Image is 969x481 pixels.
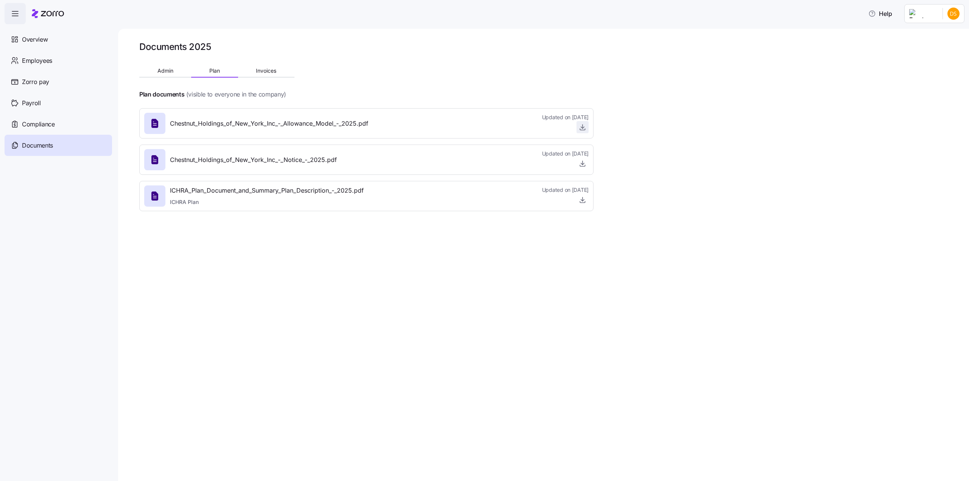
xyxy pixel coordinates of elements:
[22,77,49,87] span: Zorro pay
[22,141,53,150] span: Documents
[868,9,892,18] span: Help
[5,29,112,50] a: Overview
[542,150,589,157] span: Updated on [DATE]
[170,186,364,195] span: ICHRA_Plan_Document_and_Summary_Plan_Description_-_2025.pdf
[209,68,220,73] span: Plan
[139,90,185,99] h4: Plan documents
[542,114,589,121] span: Updated on [DATE]
[139,41,211,53] h1: Documents 2025
[542,186,589,194] span: Updated on [DATE]
[22,35,48,44] span: Overview
[22,98,41,108] span: Payroll
[947,8,960,20] img: 0df3f5a40e35f308a97beca03a49270b
[256,68,276,73] span: Invoices
[5,135,112,156] a: Documents
[22,120,55,129] span: Compliance
[5,92,112,114] a: Payroll
[5,71,112,92] a: Zorro pay
[186,90,286,99] span: (visible to everyone in the company)
[157,68,173,73] span: Admin
[909,9,936,18] img: Employer logo
[862,6,898,21] button: Help
[170,119,368,128] span: Chestnut_Holdings_of_New_York_Inc_-_Allowance_Model_-_2025.pdf
[170,198,364,206] span: ICHRA Plan
[5,114,112,135] a: Compliance
[22,56,52,65] span: Employees
[170,155,337,165] span: Chestnut_Holdings_of_New_York_Inc_-_Notice_-_2025.pdf
[5,50,112,71] a: Employees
